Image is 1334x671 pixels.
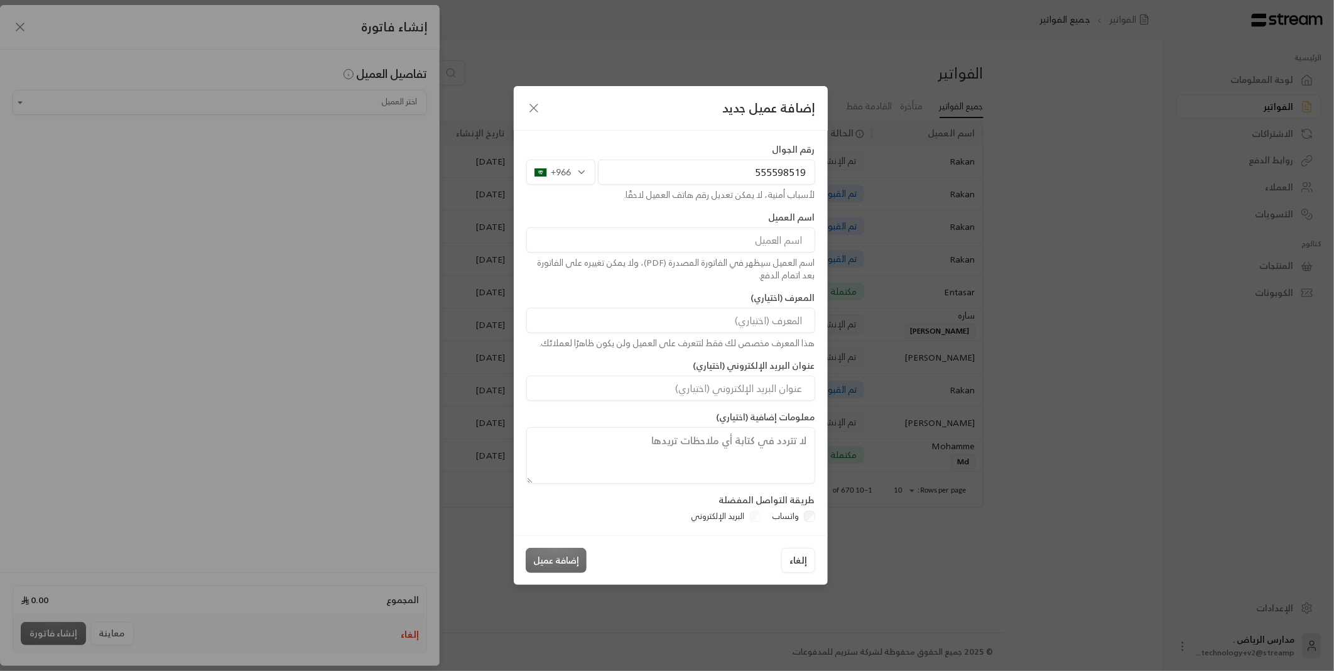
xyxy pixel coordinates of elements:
div: هذا المعرف مخصص لك فقط لتتعرف على العميل ولن يكون ظاهرًا لعملائك. [526,337,815,349]
span: إضافة عميل جديد [723,99,815,117]
label: البريد الإلكتروني [691,510,745,523]
input: اسم العميل [526,227,815,253]
label: عنوان البريد الإلكتروني (اختياري) [693,359,815,372]
label: اسم العميل [769,211,815,224]
div: لأسباب أمنية، لا يمكن تعديل رقم هاتف العميل لاحقًا. [526,188,815,201]
div: +966 [526,160,595,185]
input: المعرف (اختياري) [526,308,815,333]
button: إلغاء [781,548,815,573]
input: رقم الجوال [598,160,815,185]
label: معلومات إضافية (اختياري) [717,411,815,423]
label: المعرف (اختياري) [751,292,815,304]
input: عنوان البريد الإلكتروني (اختياري) [526,376,815,401]
div: اسم العميل سيظهر في الفاتورة المصدرة (PDF)، ولا يمكن تغييره على الفاتورة بعد اتمام الدفع. [526,256,815,281]
label: طريقة التواصل المفضلة [719,494,815,506]
label: رقم الجوال [773,143,815,156]
label: واتساب [772,510,799,523]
